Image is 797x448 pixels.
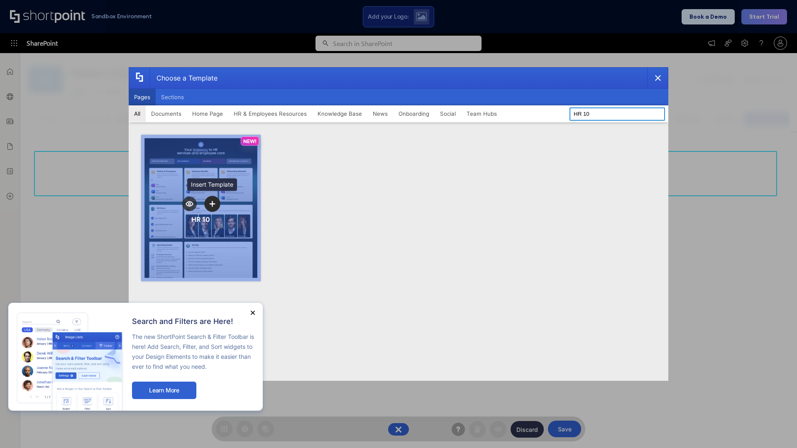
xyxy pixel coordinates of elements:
[156,89,189,105] button: Sections
[367,105,393,122] button: News
[187,105,228,122] button: Home Page
[191,215,210,224] div: HR 10
[129,67,668,381] div: template selector
[129,105,146,122] button: All
[435,105,461,122] button: Social
[393,105,435,122] button: Onboarding
[570,107,665,121] input: Search
[312,105,367,122] button: Knowledge Base
[150,68,218,88] div: Choose a Template
[461,105,502,122] button: Team Hubs
[132,332,254,372] p: The new ShortPoint Search & Filter Toolbar is here! Add Search, Filter, and Sort widgets to your ...
[17,311,124,411] img: new feature image
[228,105,312,122] button: HR & Employees Resources
[755,408,797,448] iframe: Chat Widget
[146,105,187,122] button: Documents
[132,317,254,326] h2: Search and Filters are Here!
[243,138,257,144] p: NEW!
[129,89,156,105] button: Pages
[132,382,196,399] button: Learn More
